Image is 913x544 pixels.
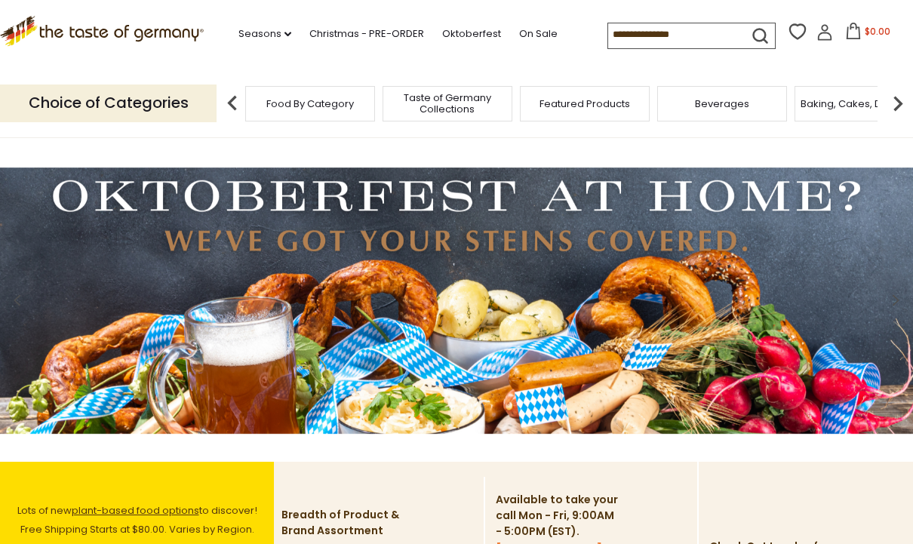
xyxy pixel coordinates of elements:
[865,25,890,38] span: $0.00
[836,23,900,45] button: $0.00
[539,98,630,109] a: Featured Products
[238,26,291,42] a: Seasons
[266,98,354,109] a: Food By Category
[72,503,199,518] a: plant-based food options
[387,92,508,115] a: Taste of Germany Collections
[309,26,424,42] a: Christmas - PRE-ORDER
[217,88,247,118] img: previous arrow
[519,26,558,42] a: On Sale
[442,26,501,42] a: Oktoberfest
[695,98,749,109] a: Beverages
[883,88,913,118] img: next arrow
[281,507,406,539] p: Breadth of Product & Brand Assortment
